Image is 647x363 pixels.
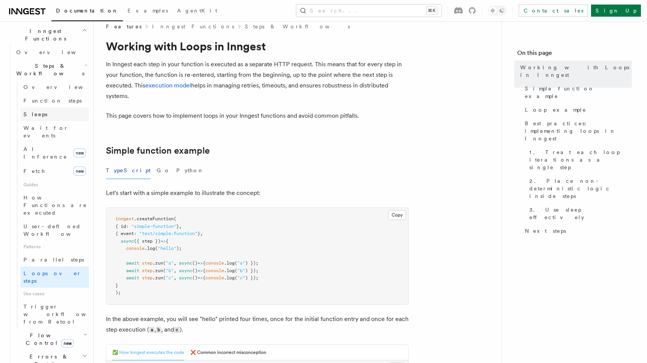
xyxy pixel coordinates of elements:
[245,268,258,273] span: ) });
[160,238,166,244] span: =>
[142,260,152,266] span: step
[235,275,237,280] span: (
[6,24,89,45] button: Inngest Functions
[426,7,437,14] kbd: ⌘K
[245,260,258,266] span: ) });
[526,174,632,203] a: 2. Place non-deterministic logic inside steps
[192,268,198,273] span: ()
[16,49,94,55] span: Overview
[13,62,84,77] span: Steps & Workflows
[203,260,205,266] span: {
[525,120,632,142] span: Best practices: implementing loops in Inngest
[179,268,192,273] span: async
[149,327,154,333] code: a
[145,246,155,251] span: .log
[115,290,121,295] span: );
[388,210,406,220] button: Copy
[237,275,245,280] span: "c"
[529,148,632,171] span: 1. Treat each loop iterations as a single step
[525,106,586,114] span: Loop example
[198,275,203,280] span: =>
[23,257,84,263] span: Parallel steps
[126,246,145,251] span: console
[20,191,89,220] a: How Functions are executed
[245,23,350,30] a: Steps & Workflows
[488,6,506,15] button: Toggle dark mode
[157,162,170,179] button: Go
[205,275,224,280] span: console
[237,268,245,273] span: "b"
[106,59,409,101] p: In Inngest each step in your function is executed as a separate HTTP request. This means that for...
[115,231,134,236] span: { event
[224,275,235,280] span: .log
[20,179,89,191] span: Guides
[13,59,89,80] button: Steps & Workflows
[20,300,89,329] a: Trigger workflows from Retool
[131,224,176,229] span: "simple-function"
[526,145,632,174] a: 1. Treat each loop iterations as a single step
[152,260,163,266] span: .run
[23,146,67,160] span: AI Inference
[20,220,89,241] a: User-defined Workflows
[174,260,176,266] span: ,
[20,288,89,300] span: Use cases
[158,246,176,251] span: "hello"
[198,260,203,266] span: =>
[152,268,163,273] span: .run
[20,94,89,107] a: Function steps
[174,275,176,280] span: ,
[517,61,632,82] a: Working with Loops in Inngest
[522,224,632,238] a: Next steps
[13,45,89,59] a: Overview
[123,2,173,20] a: Examples
[192,260,198,266] span: ()
[522,103,632,117] a: Loop example
[179,275,192,280] span: async
[20,266,89,288] a: Loops over steps
[245,275,258,280] span: ) });
[166,275,174,280] span: "c"
[23,125,68,139] span: Wait for events
[529,177,632,200] span: 2. Place non-deterministic logic inside steps
[126,224,129,229] span: :
[156,327,161,333] code: b
[190,345,266,360] button: ❌ Common incorrect misconception
[519,5,588,17] a: Contact sales
[121,238,134,244] span: async
[176,246,182,251] span: );
[591,5,641,17] a: Sign Up
[73,148,86,157] span: new
[174,327,179,333] code: c
[23,84,101,90] span: Overview
[174,216,176,221] span: (
[224,268,235,273] span: .log
[152,23,234,30] a: Inngest Functions
[23,111,47,117] span: Sleeps
[522,82,632,103] a: Simple function example
[13,80,89,329] div: Steps & Workflows
[529,206,632,221] span: 3. Use sleep effectively
[23,223,92,237] span: User-defined Workflows
[23,168,45,174] span: Fetch
[173,2,222,20] a: AgentKit
[139,231,198,236] span: "test/simple.function"
[106,162,151,179] button: TypeScript
[235,260,237,266] span: (
[198,231,200,236] span: }
[203,275,205,280] span: {
[224,260,235,266] span: .log
[163,260,166,266] span: (
[166,268,174,273] span: "b"
[115,216,134,221] span: inngest
[20,253,89,266] a: Parallel steps
[112,345,184,360] button: ✅ How Inngest executes the code
[179,224,182,229] span: ,
[205,260,224,266] span: console
[134,216,174,221] span: .createFunction
[6,27,82,42] span: Inngest Functions
[23,304,107,325] span: Trigger workflows from Retool
[61,339,74,347] span: new
[20,142,89,164] a: AI Inferencenew
[142,275,152,280] span: step
[522,117,632,145] a: Best practices: implementing loops in Inngest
